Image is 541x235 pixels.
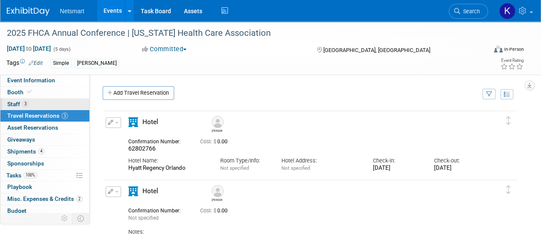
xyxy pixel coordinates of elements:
span: Giveaways [7,136,35,143]
div: Room Type/Info: [220,157,269,165]
img: ExhibitDay [7,7,50,16]
i: Click and drag to move item [506,186,511,194]
a: Event Information [0,75,89,86]
i: Hotel [128,186,138,196]
a: Travel Reservations3 [0,110,89,122]
span: Staff [7,101,29,107]
a: Search [449,4,488,19]
div: Hyatt Regency Orlando [128,165,207,172]
td: Toggle Event Tabs [72,213,90,224]
span: Not specified [281,165,310,171]
span: Playbook [7,183,32,190]
a: Add Travel Reservation [103,86,174,100]
span: Netsmart [60,8,84,15]
div: Hotel Name: [128,157,207,165]
img: Format-Inperson.png [494,46,503,52]
a: Asset Reservations [0,122,89,133]
div: Event Rating [500,58,523,63]
a: Booth [0,87,89,98]
i: Booth reservation complete [27,90,32,94]
span: 3 [22,101,29,107]
div: Hotel Address: [281,157,360,165]
span: 3 [62,113,68,119]
a: Tasks100% [0,170,89,181]
span: Shipments [7,148,44,155]
div: Confirmation Number: [128,205,187,214]
a: Budget [0,205,89,217]
div: Check-out: [434,157,482,165]
span: Cost: $ [200,139,217,145]
span: 0.00 [200,139,231,145]
span: Not specified [128,215,159,221]
td: Tags [6,58,43,68]
span: [GEOGRAPHIC_DATA], [GEOGRAPHIC_DATA] [323,47,430,53]
span: Sponsorships [7,160,44,167]
span: Event Information [7,77,55,84]
span: Not specified [220,165,249,171]
span: to [25,45,33,52]
span: 62802766 [128,145,156,152]
span: Cost: $ [200,208,217,214]
span: [DATE] [DATE] [6,45,51,52]
a: Shipments4 [0,146,89,157]
span: Hotel [142,187,158,195]
img: Kaitlyn Woicke [499,3,515,19]
img: Aidan George [212,116,224,128]
a: Misc. Expenses & Credits2 [0,193,89,205]
div: Simple [50,59,71,68]
a: Playbook [0,181,89,193]
div: Event Format [448,44,524,57]
i: Click and drag to move item [506,116,511,125]
div: Sarah Scott [212,197,222,202]
span: Search [460,8,480,15]
span: 0.00 [200,208,231,214]
div: In-Person [504,46,524,52]
span: (5 days) [53,46,71,52]
span: 100% [24,172,37,178]
span: Tasks [6,172,37,179]
td: Personalize Event Tab Strip [57,213,72,224]
span: Hotel [142,118,158,126]
div: 2025 FHCA Annual Conference | [US_STATE] Health Care Association [4,26,480,41]
span: 2 [76,196,83,202]
span: 4 [38,148,44,154]
div: [PERSON_NAME] [74,59,119,68]
a: Giveaways [0,134,89,145]
div: Check-in: [373,157,421,165]
span: Misc. Expenses & Credits [7,195,83,202]
div: Aidan George [212,128,222,133]
div: Confirmation Number: [128,136,187,145]
i: Hotel [128,117,138,127]
span: Travel Reservations [7,112,68,119]
img: Sarah Scott [212,185,224,197]
a: Sponsorships [0,158,89,169]
span: Booth [7,89,33,96]
button: Committed [139,45,190,54]
div: Aidan George [210,116,225,133]
div: [DATE] [373,165,421,172]
span: Budget [7,207,27,214]
i: Filter by Traveler [486,92,492,97]
div: Sarah Scott [210,185,225,202]
a: Staff3 [0,99,89,110]
span: Asset Reservations [7,124,58,131]
div: [DATE] [434,165,482,172]
a: Edit [29,60,43,66]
